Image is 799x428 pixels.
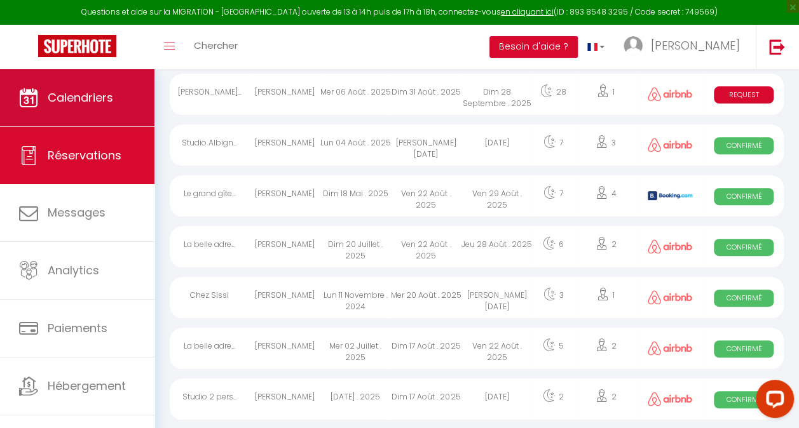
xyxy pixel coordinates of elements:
[48,320,107,336] span: Paiements
[651,37,740,53] span: [PERSON_NAME]
[194,39,238,52] span: Chercher
[746,375,799,428] iframe: LiveChat chat widget
[184,25,247,69] a: Chercher
[614,25,756,69] a: ... [PERSON_NAME]
[48,378,126,394] span: Hébergement
[48,90,113,105] span: Calendriers
[489,36,578,58] button: Besoin d'aide ?
[769,39,785,55] img: logout
[48,147,121,163] span: Réservations
[501,6,554,17] a: en cliquant ici
[38,35,116,57] img: Super Booking
[48,204,106,220] span: Messages
[48,262,99,278] span: Analytics
[624,36,643,55] img: ...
